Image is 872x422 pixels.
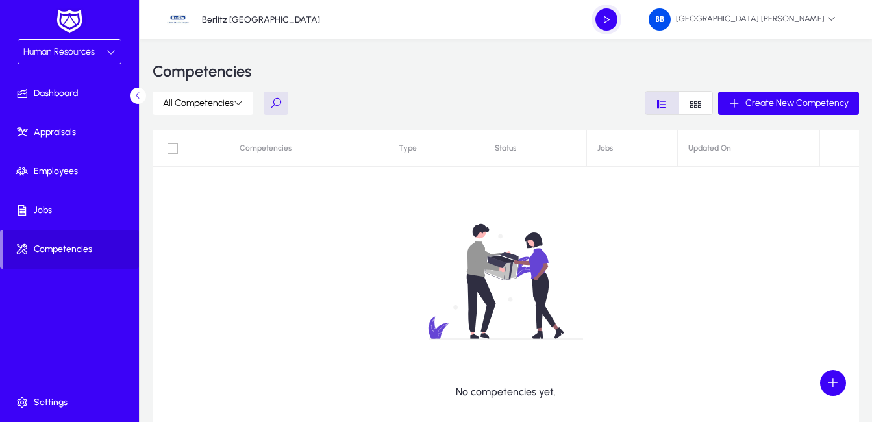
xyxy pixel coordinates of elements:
a: Appraisals [3,113,142,152]
span: Appraisals [3,126,142,139]
p: Berlitz [GEOGRAPHIC_DATA] [202,14,320,25]
mat-button-toggle-group: Font Style [645,91,713,115]
a: Jobs [3,191,142,230]
h3: Competencies [153,64,251,79]
span: All Competencies [163,97,243,108]
button: Create New Competency [718,92,859,115]
span: Create New Competency [745,97,849,108]
span: [GEOGRAPHIC_DATA] [PERSON_NAME] [649,8,836,31]
img: white-logo.png [53,8,86,35]
img: 34.jpg [166,7,190,32]
a: Employees [3,152,142,191]
a: Dashboard [3,74,142,113]
a: Settings [3,383,142,422]
span: Employees [3,165,142,178]
span: Human Resources [23,46,95,57]
span: Jobs [3,204,142,217]
span: Dashboard [3,87,142,100]
button: All Competencies [153,92,253,115]
img: no-data.svg [362,188,649,376]
p: No competencies yet. [456,386,556,398]
button: [GEOGRAPHIC_DATA] [PERSON_NAME] [638,8,846,31]
span: Settings [3,396,142,409]
img: 168.png [649,8,671,31]
span: Competencies [3,243,139,256]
